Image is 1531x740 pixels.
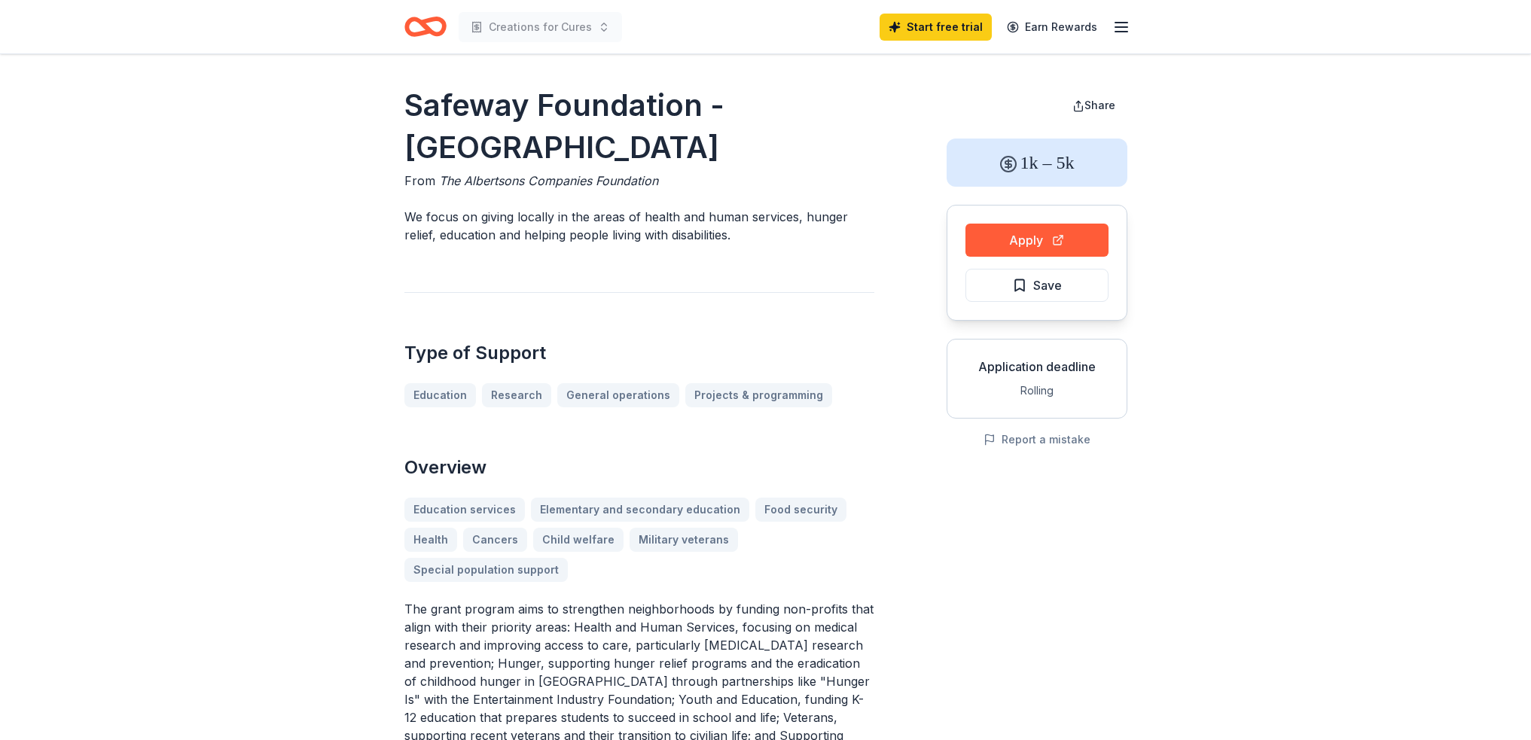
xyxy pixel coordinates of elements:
p: We focus on giving locally in the areas of health and human services, hunger relief, education an... [404,208,874,244]
button: Creations for Cures [459,12,622,42]
a: Projects & programming [685,383,832,407]
div: Application deadline [959,358,1115,376]
button: Share [1060,90,1127,120]
div: From [404,172,874,190]
h1: Safeway Foundation - [GEOGRAPHIC_DATA] [404,84,874,169]
span: Creations for Cures [489,18,592,36]
span: Share [1084,99,1115,111]
button: Report a mistake [984,431,1090,449]
a: Start free trial [880,14,992,41]
span: The Albertsons Companies Foundation [439,173,658,188]
h2: Overview [404,455,874,480]
div: 1k – 5k [947,139,1127,187]
h2: Type of Support [404,341,874,365]
span: Save [1033,276,1062,295]
a: Education [404,383,476,407]
button: Save [965,269,1109,302]
a: Home [404,9,447,44]
div: Rolling [959,382,1115,400]
button: Apply [965,224,1109,257]
a: Earn Rewards [998,14,1106,41]
a: Research [482,383,551,407]
a: General operations [557,383,679,407]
